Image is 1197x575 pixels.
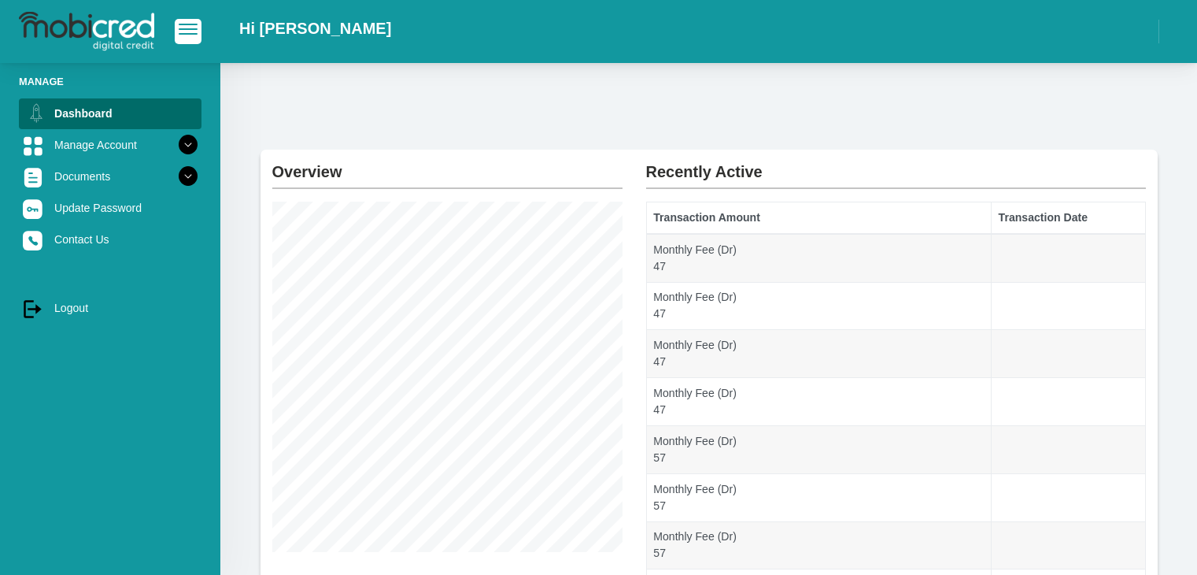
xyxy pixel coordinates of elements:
[19,224,201,254] a: Contact Us
[646,473,991,521] td: Monthly Fee (Dr) 57
[272,150,623,181] h2: Overview
[991,202,1145,234] th: Transaction Date
[19,98,201,128] a: Dashboard
[646,378,991,426] td: Monthly Fee (Dr) 47
[19,12,154,51] img: logo-mobicred.svg
[646,425,991,473] td: Monthly Fee (Dr) 57
[19,130,201,160] a: Manage Account
[19,161,201,191] a: Documents
[19,293,201,323] a: Logout
[646,282,991,330] td: Monthly Fee (Dr) 47
[646,234,991,282] td: Monthly Fee (Dr) 47
[646,150,1146,181] h2: Recently Active
[19,193,201,223] a: Update Password
[646,202,991,234] th: Transaction Amount
[646,521,991,569] td: Monthly Fee (Dr) 57
[646,330,991,378] td: Monthly Fee (Dr) 47
[239,19,391,38] h2: Hi [PERSON_NAME]
[19,74,201,89] li: Manage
